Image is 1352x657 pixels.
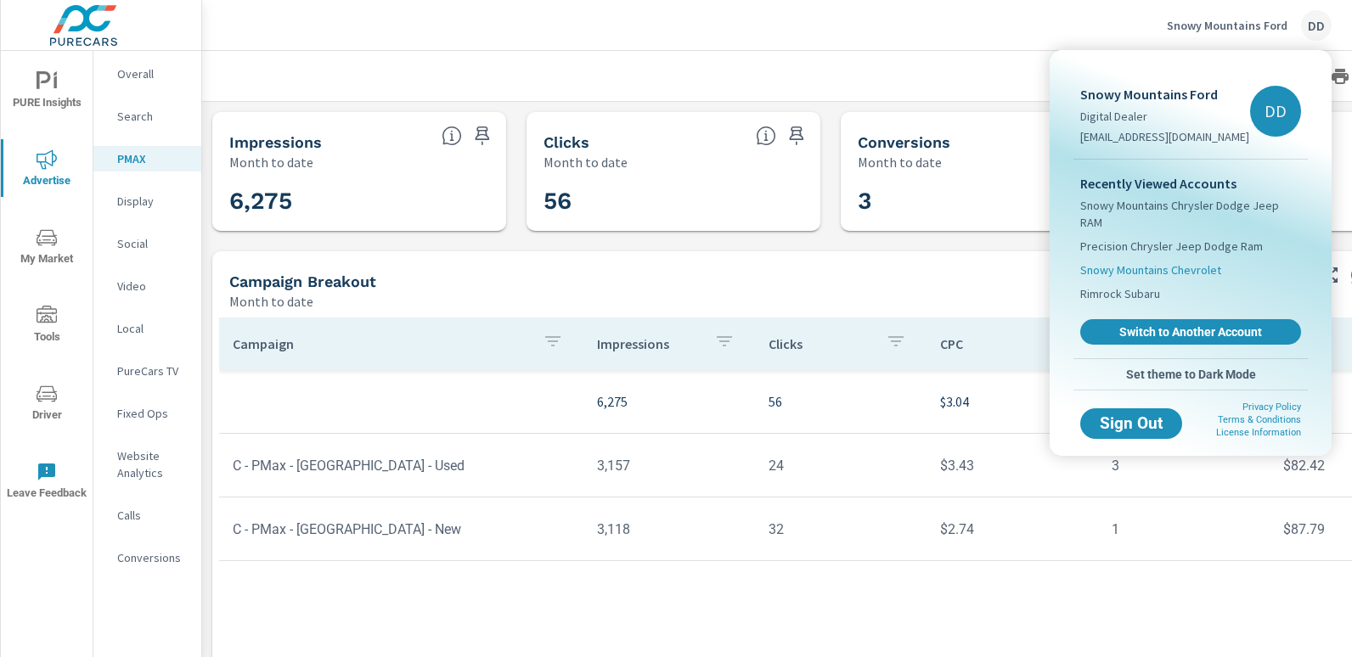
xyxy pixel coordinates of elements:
a: Switch to Another Account [1080,319,1301,345]
span: Snowy Mountains Chrysler Dodge Jeep RAM [1080,197,1301,231]
button: Set theme to Dark Mode [1073,359,1308,390]
p: Recently Viewed Accounts [1080,173,1301,194]
p: Snowy Mountains Ford [1080,84,1249,104]
button: Sign Out [1080,408,1182,439]
p: Digital Dealer [1080,108,1249,125]
span: Switch to Another Account [1090,324,1292,340]
span: Sign Out [1094,416,1169,431]
p: [EMAIL_ADDRESS][DOMAIN_NAME] [1080,128,1249,145]
span: Snowy Mountains Chevrolet [1080,261,1221,278]
div: DD [1250,86,1301,137]
span: Set theme to Dark Mode [1080,367,1301,382]
span: Precision Chrysler Jeep Dodge Ram [1080,238,1263,255]
a: License Information [1216,427,1301,438]
span: Rimrock Subaru [1080,285,1160,302]
a: Terms & Conditions [1218,414,1301,425]
a: Privacy Policy [1242,401,1301,413]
